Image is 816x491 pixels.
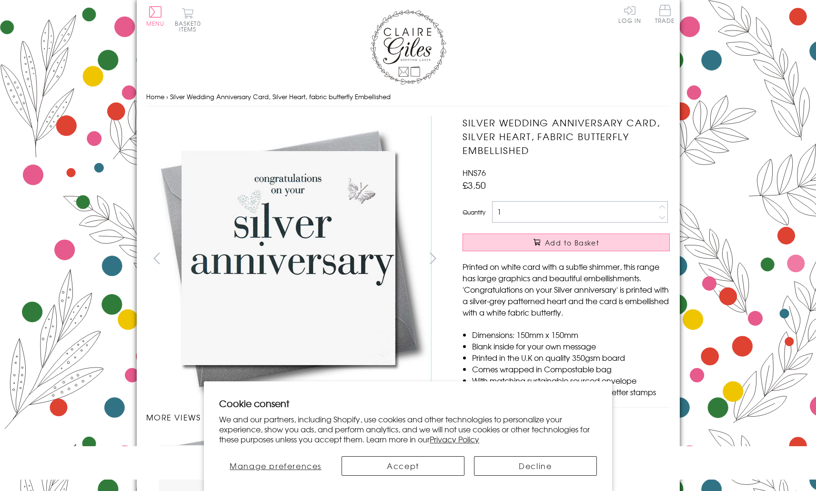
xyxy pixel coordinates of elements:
p: Printed on white card with a subtle shimmer, this range has large graphics and beautiful embellis... [463,261,670,318]
span: › [166,92,168,101]
a: Privacy Policy [430,433,479,445]
span: Manage preferences [230,460,322,471]
h1: Silver Wedding Anniversary Card, Silver Heart, fabric butterfly Embellished [463,116,670,157]
span: Silver Wedding Anniversary Card, Silver Heart, fabric butterfly Embellished [170,92,391,101]
span: HNS76 [463,167,486,178]
img: Claire Giles Greetings Cards [370,10,446,85]
li: Dimensions: 150mm x 150mm [472,329,670,340]
button: Decline [474,456,597,476]
span: £3.50 [463,178,486,192]
button: prev [146,247,168,269]
button: Accept [342,456,464,476]
li: With matching sustainable sourced envelope [472,375,670,386]
a: Home [146,92,164,101]
nav: breadcrumbs [146,87,670,107]
h2: Cookie consent [219,397,597,410]
p: We and our partners, including Shopify, use cookies and other technologies to personalize your ex... [219,414,597,444]
button: Basket0 items [175,8,201,32]
button: next [422,247,443,269]
label: Quantity [463,208,485,216]
span: Menu [146,19,165,28]
img: Silver Wedding Anniversary Card, Silver Heart, fabric butterfly Embellished [443,116,729,402]
a: Trade [655,5,675,25]
button: Add to Basket [463,234,670,251]
li: Blank inside for your own message [472,340,670,352]
span: 0 items [179,19,201,33]
img: Silver Wedding Anniversary Card, Silver Heart, fabric butterfly Embellished [146,116,432,401]
li: Comes wrapped in Compostable bag [472,363,670,375]
span: Trade [655,5,675,23]
li: Printed in the U.K on quality 350gsm board [472,352,670,363]
span: Add to Basket [545,238,599,247]
button: Menu [146,6,165,26]
a: Log In [618,5,641,23]
button: Manage preferences [219,456,332,476]
h3: More views [146,411,444,423]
